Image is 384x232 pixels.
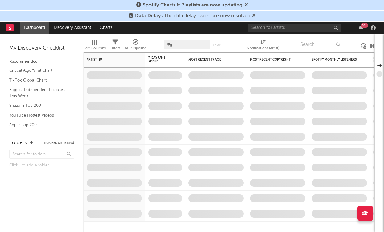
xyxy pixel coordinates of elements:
[9,122,68,128] a: Apple Top 200
[312,58,358,62] div: Spotify Monthly Listeners
[110,45,120,52] div: Filters
[250,58,296,62] div: Most Recent Copyright
[9,86,68,99] a: Biggest Independent Releases This Week
[247,45,279,52] div: Notifications (Artist)
[188,58,235,62] div: Most Recent Track
[9,58,74,66] div: Recommended
[87,58,133,62] div: Artist
[43,142,74,145] button: Tracked Artists(3)
[9,77,68,84] a: TikTok Global Chart
[125,45,146,52] div: A&R Pipeline
[83,37,106,55] div: Edit Columns
[135,14,250,18] span: : The data delay issues are now resolved
[297,40,343,49] input: Search...
[361,23,368,28] div: 99 +
[135,14,163,18] span: Data Delays
[20,22,49,34] a: Dashboard
[9,162,74,169] div: Click to add a folder.
[148,56,173,63] span: 7-Day Fans Added
[9,112,68,119] a: YouTube Hottest Videos
[110,37,120,55] div: Filters
[9,102,68,109] a: Shazam Top 200
[143,3,243,8] span: Spotify Charts & Playlists are now updating
[213,44,221,47] button: Save
[248,24,341,32] input: Search for artists
[125,37,146,55] div: A&R Pipeline
[9,139,27,147] div: Folders
[9,150,74,159] input: Search for folders...
[49,22,96,34] a: Discovery Assistant
[96,22,117,34] a: Charts
[9,67,68,74] a: Critical Algo/Viral Chart
[83,45,106,52] div: Edit Columns
[244,3,248,8] span: Dismiss
[252,14,256,18] span: Dismiss
[247,37,279,55] div: Notifications (Artist)
[9,45,74,52] div: My Discovery Checklist
[359,25,363,30] button: 99+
